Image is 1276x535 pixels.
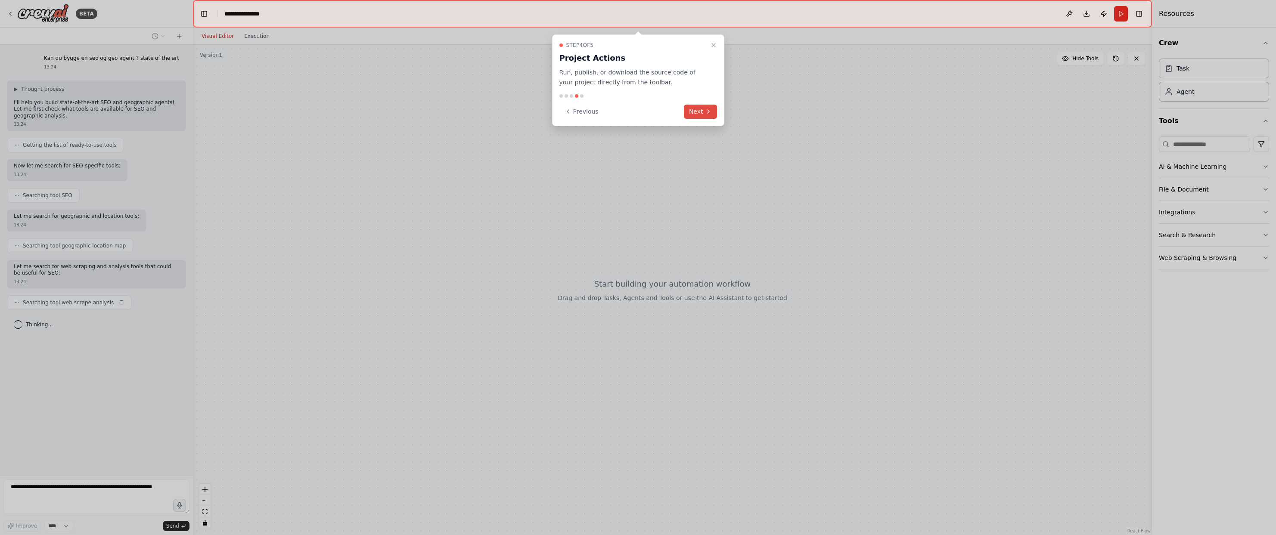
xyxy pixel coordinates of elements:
[559,105,604,119] button: Previous
[708,40,719,50] button: Close walkthrough
[566,42,594,49] span: Step 4 of 5
[198,8,210,20] button: Hide left sidebar
[684,105,717,119] button: Next
[559,52,707,64] h3: Project Actions
[559,68,707,87] p: Run, publish, or download the source code of your project directly from the toolbar.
